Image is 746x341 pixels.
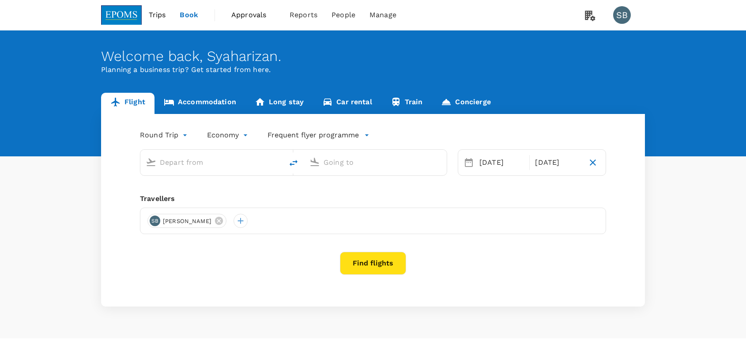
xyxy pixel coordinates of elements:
[101,48,645,64] div: Welcome back , Syaharizan .
[101,93,154,114] a: Flight
[158,217,217,226] span: [PERSON_NAME]
[313,93,381,114] a: Car rental
[381,93,432,114] a: Train
[147,214,226,228] div: SB[PERSON_NAME]
[150,216,160,226] div: SB
[369,10,396,20] span: Manage
[283,152,304,174] button: delete
[140,128,189,142] div: Round Trip
[340,252,406,275] button: Find flights
[180,10,198,20] span: Book
[476,154,527,171] div: [DATE]
[290,10,317,20] span: Reports
[613,6,631,24] div: SB
[231,10,275,20] span: Approvals
[324,155,428,169] input: Going to
[531,154,583,171] div: [DATE]
[101,5,142,25] img: EPOMS SDN BHD
[149,10,166,20] span: Trips
[277,161,279,163] button: Open
[441,161,442,163] button: Open
[268,130,359,140] p: Frequent flyer programme
[268,130,369,140] button: Frequent flyer programme
[207,128,250,142] div: Economy
[432,93,500,114] a: Concierge
[245,93,313,114] a: Long stay
[140,193,606,204] div: Travellers
[160,155,264,169] input: Depart from
[101,64,645,75] p: Planning a business trip? Get started from here.
[332,10,355,20] span: People
[154,93,245,114] a: Accommodation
